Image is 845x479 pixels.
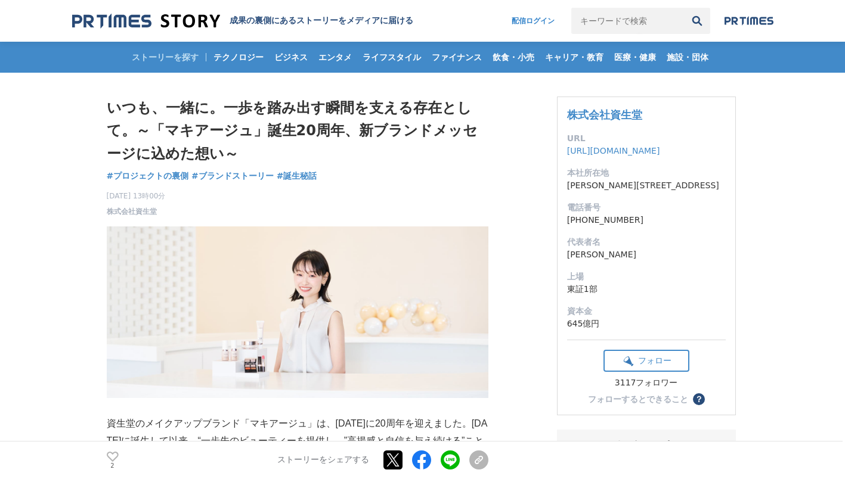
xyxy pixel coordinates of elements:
a: 飲食・小売 [488,42,539,73]
a: #ブランドストーリー [191,170,274,182]
span: 医療・健康 [609,52,661,63]
dd: [PHONE_NUMBER] [567,214,726,226]
a: 株式会社資生堂 [107,206,157,217]
dt: 上場 [567,270,726,283]
a: 成果の裏側にあるストーリーをメディアに届ける 成果の裏側にあるストーリーをメディアに届ける [72,13,413,29]
p: ストーリーをシェアする [277,455,369,466]
button: ？ [693,393,705,405]
span: [DATE] 13時00分 [107,191,166,201]
a: #プロジェクトの裏側 [107,170,189,182]
dt: 代表者名 [567,236,726,248]
input: キーワードで検索 [571,8,684,34]
p: 2 [107,463,119,469]
a: ライフスタイル [358,42,426,73]
a: 医療・健康 [609,42,661,73]
span: ファイナンス [427,52,487,63]
a: 施設・団体 [662,42,713,73]
dt: URL [567,132,726,145]
div: 3117フォロワー [603,378,689,388]
dd: 東証1部 [567,283,726,296]
span: ライフスタイル [358,52,426,63]
dd: [PERSON_NAME][STREET_ADDRESS] [567,179,726,192]
h2: 成果の裏側にあるストーリーをメディアに届ける [230,15,413,26]
span: エンタメ [314,52,357,63]
span: #ブランドストーリー [191,170,274,181]
img: prtimes [725,16,773,26]
a: ビジネス [270,42,312,73]
a: 株式会社資生堂 [567,108,642,121]
a: キャリア・教育 [540,42,608,73]
a: ファイナンス [427,42,487,73]
img: thumbnail_45a483c0-8255-11f0-816f-19e4c33992cb.jpg [107,226,488,398]
span: #誕生秘話 [277,170,317,181]
span: キャリア・教育 [540,52,608,63]
a: テクノロジー [209,42,268,73]
dt: 資本金 [567,305,726,318]
div: メディア問い合わせ先 [567,439,726,453]
a: エンタメ [314,42,357,73]
span: ビジネス [270,52,312,63]
dt: 本社所在地 [567,167,726,179]
span: 飲食・小売 [488,52,539,63]
span: #プロジェクトの裏側 [107,170,189,181]
h1: いつも、一緒に。一歩を踏み出す瞬間を支える存在として。～「マキアージュ」誕生20周年、新ブランドメッセージに込めた想い～ [107,97,488,165]
dd: [PERSON_NAME] [567,248,726,261]
span: テクノロジー [209,52,268,63]
a: 配信ログイン [500,8,567,34]
div: フォローするとできること [588,395,688,403]
a: [URL][DOMAIN_NAME] [567,146,660,155]
button: 検索 [684,8,710,34]
dd: 645億円 [567,318,726,330]
img: 成果の裏側にあるストーリーをメディアに届ける [72,13,220,29]
button: フォロー [603,350,689,372]
span: ？ [695,395,703,403]
dt: 電話番号 [567,201,726,214]
a: #誕生秘話 [277,170,317,182]
span: 施設・団体 [662,52,713,63]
